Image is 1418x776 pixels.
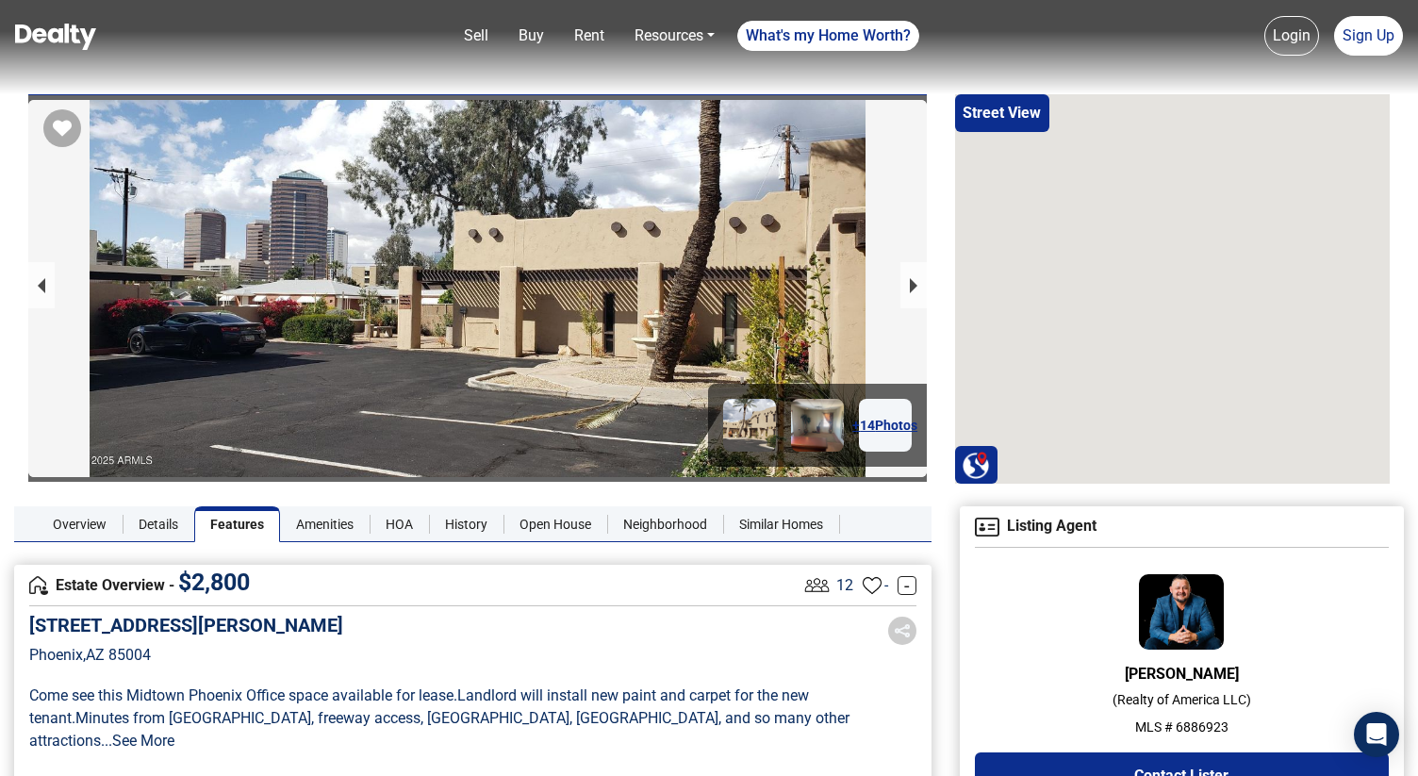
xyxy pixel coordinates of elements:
[900,262,927,308] button: next slide / item
[791,399,844,452] img: Image
[836,574,853,597] span: 12
[29,644,343,667] p: Phoenix , AZ 85004
[178,569,250,596] span: $ 2,800
[723,506,839,542] a: Similar Homes
[37,506,123,542] a: Overview
[955,94,1049,132] button: Street View
[607,506,723,542] a: Neighborhood
[29,686,457,704] span: Come see this Midtown Phoenix Office space available for lease .
[1264,16,1319,56] a: Login
[863,576,882,595] img: Favourites
[898,576,916,595] a: -
[511,17,552,55] a: Buy
[962,451,990,479] img: Search Homes at Dealty
[280,506,370,542] a: Amenities
[101,732,174,750] a: ...See More
[123,506,194,542] a: Details
[1354,712,1399,757] div: Open Intercom Messenger
[975,718,1389,737] p: MLS # 6886923
[29,575,800,596] h4: Estate Overview -
[737,21,919,51] a: What's my Home Worth?
[723,399,776,452] img: Image
[28,262,55,308] button: previous slide / item
[975,518,1389,537] h4: Listing Agent
[975,665,1389,683] h6: [PERSON_NAME]
[800,569,833,602] img: Listing View
[884,574,888,597] span: -
[194,506,280,542] a: Features
[456,17,496,55] a: Sell
[29,614,343,636] h5: [STREET_ADDRESS][PERSON_NAME]
[29,576,48,595] img: Overview
[1334,16,1403,56] a: Sign Up
[567,17,612,55] a: Rent
[1139,574,1224,650] img: Agent
[859,399,912,452] a: +14Photos
[975,690,1389,710] p: ( Realty of America LLC )
[9,719,66,776] iframe: BigID CMP Widget
[429,506,503,542] a: History
[370,506,429,542] a: HOA
[975,518,999,537] img: Agent
[29,709,853,750] span: Minutes from [GEOGRAPHIC_DATA], freeway access, [GEOGRAPHIC_DATA], [GEOGRAPHIC_DATA], and so many...
[15,24,96,50] img: Dealty - Buy, Sell & Rent Homes
[503,506,607,542] a: Open House
[627,17,722,55] a: Resources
